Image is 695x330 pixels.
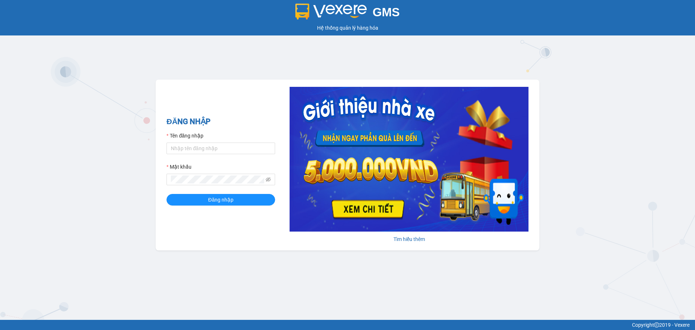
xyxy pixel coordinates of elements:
label: Mật khẩu [167,163,191,171]
span: eye-invisible [266,177,271,182]
input: Mật khẩu [171,175,264,183]
div: Copyright 2019 - Vexere [5,321,690,329]
div: Tìm hiểu thêm [290,235,528,243]
h2: ĐĂNG NHẬP [167,116,275,128]
span: GMS [372,5,400,19]
input: Tên đăng nhập [167,143,275,154]
span: copyright [654,322,659,327]
a: GMS [295,11,400,17]
button: Đăng nhập [167,194,275,206]
span: Đăng nhập [208,196,233,204]
img: banner-0 [290,87,528,232]
div: Hệ thống quản lý hàng hóa [2,24,693,32]
img: logo 2 [295,4,367,20]
label: Tên đăng nhập [167,132,203,140]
